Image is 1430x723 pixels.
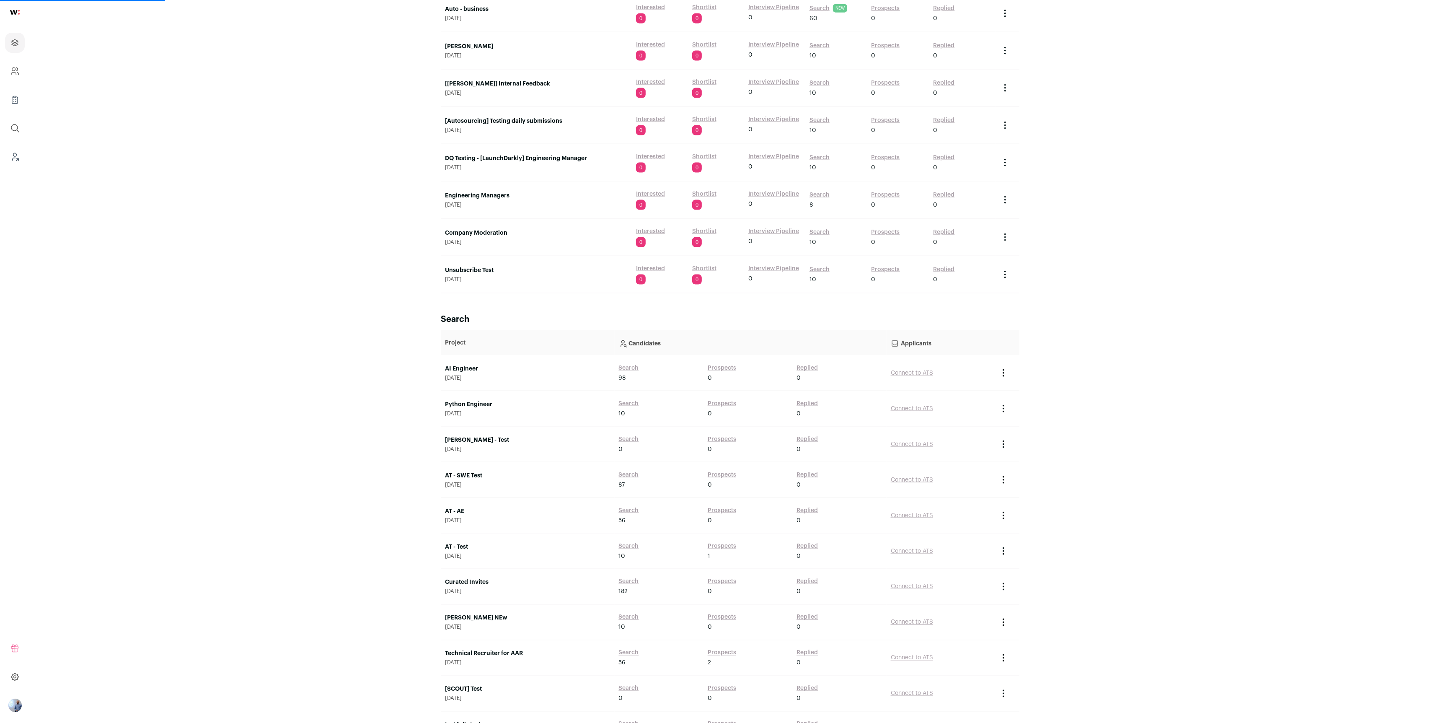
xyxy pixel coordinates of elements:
button: Project Actions [1000,120,1010,130]
span: 0 [796,623,801,632]
span: 0 [692,13,702,23]
a: Replied [796,399,818,408]
a: Interested [636,153,665,161]
span: 0 [796,409,801,418]
span: 0 [748,88,752,96]
a: Prospects [708,613,736,622]
span: 0 [933,238,937,246]
span: 0 [796,694,801,703]
a: [PERSON_NAME] NEw [445,614,610,622]
a: Shortlist [692,227,716,236]
a: Connect to ATS [891,513,933,518]
span: 0 [708,694,712,703]
a: Replied [796,578,818,586]
a: Prospects [708,471,736,479]
a: Prospects [871,79,900,87]
button: Project Actions [1000,46,1010,56]
span: [DATE] [445,695,610,702]
a: Connect to ATS [891,406,933,412]
span: 10 [809,238,816,246]
a: Search [809,265,830,274]
a: Replied [933,153,954,162]
p: Project [445,339,610,347]
a: Unsubscribe Test [445,266,628,275]
a: Prospects [871,228,900,236]
a: Search [619,364,639,372]
a: AT - AE [445,507,610,516]
span: 0 [748,275,752,283]
span: 0 [748,51,752,59]
a: Curated Invites [445,578,610,587]
a: Replied [933,265,954,274]
button: Project Actions [998,404,1008,414]
span: [DATE] [445,127,628,134]
a: Shortlist [692,153,716,161]
span: 98 [619,374,626,382]
a: Prospects [708,542,736,550]
a: Python Engineer [445,400,610,409]
a: Search [619,399,639,408]
a: Replied [796,364,818,372]
span: 0 [636,51,646,61]
a: Prospects [708,364,736,372]
a: Auto - business [445,5,628,13]
span: 56 [619,659,626,667]
a: Replied [796,506,818,515]
a: AT - SWE Test [445,472,610,480]
a: Search [619,435,639,443]
a: Search [809,191,830,199]
a: Interested [636,190,665,198]
a: Search [619,506,639,515]
span: 0 [796,374,801,382]
span: 10 [619,552,626,560]
button: Open dropdown [8,699,22,712]
span: 0 [871,89,876,97]
a: Connect to ATS [891,691,933,697]
span: 0 [871,126,876,135]
a: [[PERSON_NAME]] Internal Feedback [445,80,628,88]
a: Search [809,41,830,50]
a: Prospects [708,506,736,515]
button: Project Actions [998,475,1008,485]
span: 87 [619,481,625,489]
span: 56 [619,516,626,525]
a: Search [619,613,639,622]
a: Search [809,116,830,124]
span: 0 [692,163,702,173]
a: Prospects [708,649,736,657]
a: Interview Pipeline [748,264,799,273]
h2: Search [441,314,1019,325]
span: 0 [636,13,646,23]
span: 0 [708,409,712,418]
a: AT - Test [445,543,610,551]
a: Replied [796,684,818,693]
a: Interview Pipeline [748,153,799,161]
span: 0 [933,163,937,172]
a: Connect to ATS [891,441,933,447]
a: Prospects [871,153,900,162]
span: 0 [871,52,876,60]
a: Interview Pipeline [748,190,799,198]
a: [PERSON_NAME] - Test [445,436,610,444]
a: Prospects [708,684,736,693]
span: 10 [809,275,816,284]
p: Applicants [891,334,990,351]
span: 0 [636,125,646,135]
span: 0 [796,516,801,525]
a: Connect to ATS [891,477,933,483]
img: wellfound-shorthand-0d5821cbd27db2630d0214b213865d53afaa358527fdda9d0ea32b1df1b89c2c.svg [10,10,20,15]
span: [DATE] [445,52,628,59]
a: Interested [636,78,665,86]
span: 0 [871,275,876,284]
a: Search [619,684,639,693]
span: 0 [708,588,712,596]
button: Project Actions [998,617,1008,627]
a: Search [619,649,639,657]
span: 2 [708,659,711,667]
span: 0 [619,445,623,453]
a: Replied [796,435,818,443]
button: Project Actions [998,368,1008,378]
a: Search [619,471,639,479]
a: Connect to ATS [891,370,933,376]
a: Interested [636,227,665,236]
